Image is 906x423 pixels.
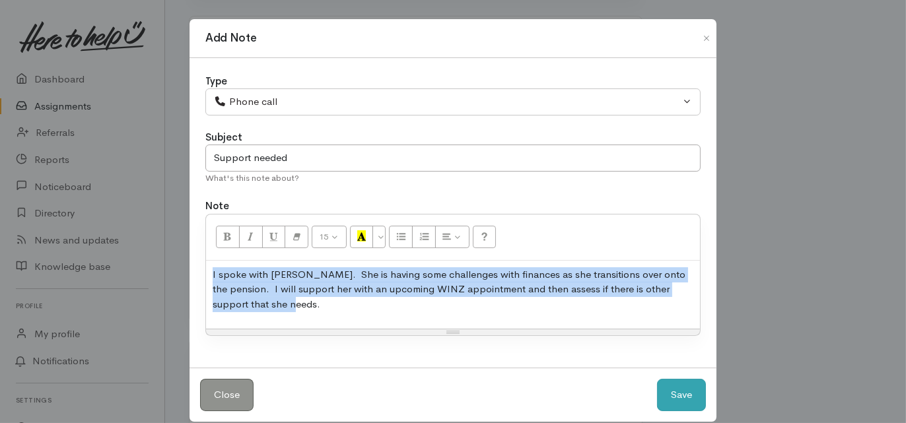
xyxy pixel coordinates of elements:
[412,226,436,248] button: Ordered list (CTRL+SHIFT+NUM8)
[312,226,347,248] button: Font Size
[205,172,701,185] div: What's this note about?
[205,74,227,89] label: Type
[206,329,700,335] div: Resize
[205,130,242,145] label: Subject
[696,30,717,46] button: Close
[205,199,229,214] label: Note
[200,379,254,411] button: Close
[205,88,701,115] button: Phone call
[435,226,470,248] button: Paragraph
[285,226,308,248] button: Remove Font Style (CTRL+\)
[205,30,256,47] h1: Add Note
[239,226,263,248] button: Italic (CTRL+I)
[473,226,497,248] button: Help
[214,94,680,110] div: Phone call
[657,379,706,411] button: Save
[213,267,693,312] p: I spoke with [PERSON_NAME]. She is having some challenges with finances as she transitions over o...
[262,226,286,248] button: Underline (CTRL+U)
[350,226,374,248] button: Recent Color
[320,231,329,242] span: 15
[389,226,413,248] button: Unordered list (CTRL+SHIFT+NUM7)
[372,226,386,248] button: More Color
[216,226,240,248] button: Bold (CTRL+B)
